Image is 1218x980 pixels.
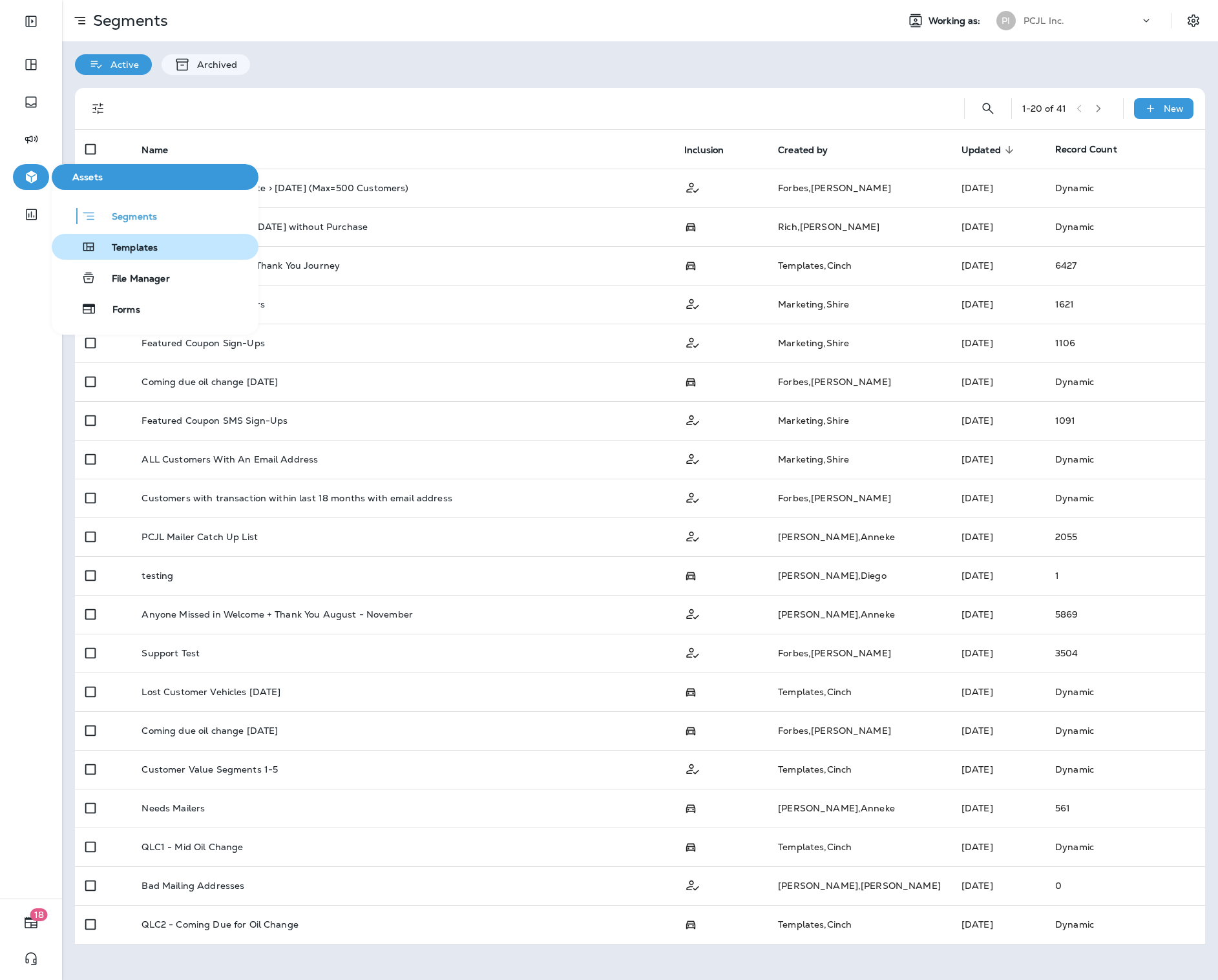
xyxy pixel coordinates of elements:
[142,725,278,736] p: Coming due oil change [DATE]
[88,11,168,30] p: Segments
[30,908,48,921] span: 18
[1045,711,1205,750] td: Dynamic
[951,750,1045,789] td: [DATE]
[684,452,701,464] span: Customer Only
[684,569,697,581] span: Possession
[768,672,951,711] td: Templates , Cinch
[142,919,298,930] p: QLC2 - Coming Due for Oil Change
[1045,169,1205,207] td: Dynamic
[768,905,951,944] td: Templates , Cinch
[684,879,701,890] span: Customer Only
[142,145,168,156] span: Name
[951,207,1045,246] td: [DATE]
[142,842,243,852] p: QLC1 - Mid Oil Change
[768,634,951,672] td: Forbes , [PERSON_NAME]
[961,145,1001,156] span: Updated
[142,454,318,464] p: ALL Customers With An Email Address
[951,672,1045,711] td: [DATE]
[768,169,951,207] td: Forbes , [PERSON_NAME]
[57,172,253,183] span: Assets
[684,413,701,425] span: Customer Only
[1045,750,1205,789] td: Dynamic
[951,905,1045,944] td: [DATE]
[1045,479,1205,517] td: Dynamic
[768,401,951,440] td: Marketing , Shire
[684,685,697,697] span: Possession
[684,375,697,387] span: Possession
[768,595,951,634] td: [PERSON_NAME] , Anneke
[142,570,173,581] p: testing
[684,840,697,852] span: Possession
[1045,866,1205,905] td: 0
[951,440,1045,479] td: [DATE]
[1045,905,1205,944] td: Dynamic
[684,646,701,658] span: Customer Only
[768,556,951,595] td: [PERSON_NAME] , Diego
[951,866,1045,905] td: [DATE]
[951,324,1045,362] td: [DATE]
[1024,16,1064,26] p: PCJL Inc.
[1045,789,1205,828] td: 561
[97,304,140,317] span: Forms
[1045,595,1205,634] td: 5869
[768,324,951,362] td: Marketing , Shire
[1164,103,1184,114] p: New
[951,479,1045,517] td: [DATE]
[13,8,49,34] button: Expand Sidebar
[684,259,697,271] span: Possession
[1022,103,1066,114] div: 1 - 20 of 41
[951,828,1045,866] td: [DATE]
[951,789,1045,828] td: [DATE]
[142,532,258,542] p: PCJL Mailer Catch Up List
[52,234,258,260] button: Templates
[1045,440,1205,479] td: Dynamic
[1045,672,1205,711] td: Dynamic
[52,203,258,229] button: Segments
[684,607,701,619] span: Customer Only
[142,764,278,775] p: Customer Value Segments 1-5
[929,16,983,26] span: Working as:
[684,297,701,309] span: Customer Only
[1045,401,1205,440] td: 1091
[951,246,1045,285] td: [DATE]
[142,609,413,620] p: Anyone Missed in Welcome + Thank You August - November
[142,687,280,697] p: Lost Customer Vehicles [DATE]
[951,401,1045,440] td: [DATE]
[768,789,951,828] td: [PERSON_NAME] , Anneke
[1045,517,1205,556] td: 2055
[1045,207,1205,246] td: Dynamic
[684,802,697,813] span: Possession
[142,881,244,891] p: Bad Mailing Addresses
[142,338,264,348] p: Featured Coupon Sign-Ups
[1045,285,1205,324] td: 1621
[1045,828,1205,866] td: Dynamic
[1045,634,1205,672] td: 3504
[684,530,701,541] span: Customer Only
[1182,9,1205,32] button: Settings
[142,183,408,193] p: Lapsed - Last visit this date > [DATE] (Max=500 Customers)
[768,750,951,789] td: Templates , Cinch
[1055,143,1117,155] span: Record Count
[684,491,701,503] span: Customer Only
[951,711,1045,750] td: [DATE]
[996,11,1016,30] div: PI
[778,145,828,156] span: Created by
[768,207,951,246] td: Rich , [PERSON_NAME]
[52,164,258,190] button: Assets
[191,59,237,70] p: Archived
[951,285,1045,324] td: [DATE]
[684,918,697,930] span: Possession
[951,517,1045,556] td: [DATE]
[975,96,1001,121] button: Search Segments
[768,440,951,479] td: Marketing , Shire
[684,181,701,193] span: Customer Only
[96,273,170,286] span: File Manager
[768,246,951,285] td: Templates , Cinch
[1045,246,1205,285] td: 6427
[104,59,139,70] p: Active
[768,479,951,517] td: Forbes , [PERSON_NAME]
[96,242,158,255] span: Templates
[768,866,951,905] td: [PERSON_NAME] , [PERSON_NAME]
[142,377,278,387] p: Coming due oil change [DATE]
[768,285,951,324] td: Marketing , Shire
